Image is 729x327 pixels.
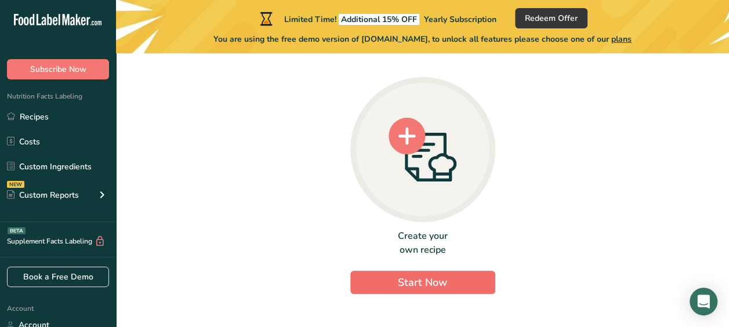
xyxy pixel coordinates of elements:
a: Book a Free Demo [7,267,109,287]
span: Subscribe Now [30,63,86,75]
div: BETA [8,227,26,234]
span: Start Now [398,275,447,289]
div: Open Intercom Messenger [690,288,717,315]
div: Limited Time! [257,12,496,26]
span: You are using the free demo version of [DOMAIN_NAME], to unlock all features please choose one of... [213,33,632,45]
span: Yearly Subscription [424,14,496,25]
button: Subscribe Now [7,59,109,79]
div: Custom Reports [7,189,79,201]
button: Redeem Offer [515,8,587,28]
span: plans [611,34,632,45]
button: Start Now [350,271,495,294]
div: Create your own recipe [350,229,495,257]
span: Redeem Offer [525,12,578,24]
span: Additional 15% OFF [339,14,419,25]
div: NEW [7,181,24,188]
